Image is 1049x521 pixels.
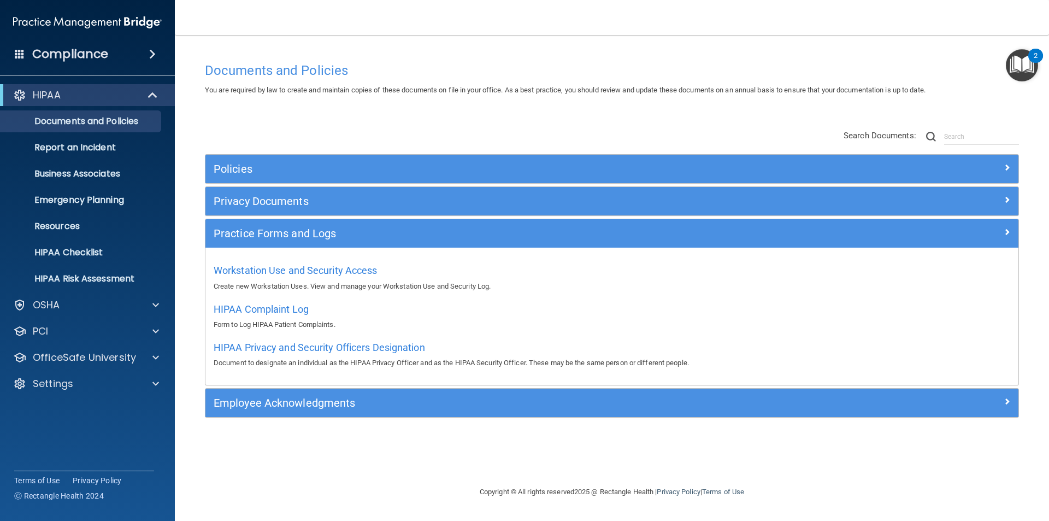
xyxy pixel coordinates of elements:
[844,131,916,141] span: Search Documents:
[33,377,73,390] p: Settings
[214,192,1010,210] a: Privacy Documents
[7,195,156,206] p: Emergency Planning
[7,247,156,258] p: HIPAA Checklist
[412,475,811,510] div: Copyright © All rights reserved 2025 @ Rectangle Health | |
[33,89,61,102] p: HIPAA
[657,488,700,496] a: Privacy Policy
[702,488,744,496] a: Terms of Use
[214,227,807,239] h5: Practice Forms and Logs
[214,342,425,353] span: HIPAA Privacy and Security Officers Designation
[205,86,926,94] span: You are required by law to create and maintain copies of these documents on file in your office. ...
[7,142,156,153] p: Report an Incident
[33,351,136,364] p: OfficeSafe University
[13,325,159,338] a: PCI
[33,325,48,338] p: PCI
[926,132,936,142] img: ic-search.3b580494.png
[214,318,1010,331] p: Form to Log HIPAA Patient Complaints.
[214,265,378,276] span: Workstation Use and Security Access
[1006,49,1038,81] button: Open Resource Center, 2 new notifications
[205,63,1019,78] h4: Documents and Policies
[214,225,1010,242] a: Practice Forms and Logs
[214,163,807,175] h5: Policies
[13,377,159,390] a: Settings
[32,46,108,62] h4: Compliance
[14,475,60,486] a: Terms of Use
[33,298,60,312] p: OSHA
[14,490,104,501] span: Ⓒ Rectangle Health 2024
[13,351,159,364] a: OfficeSafe University
[214,306,309,314] a: HIPAA Complaint Log
[7,116,156,127] p: Documents and Policies
[1034,56,1038,70] div: 2
[214,267,378,276] a: Workstation Use and Security Access
[860,443,1036,487] iframe: Drift Widget Chat Controller
[944,128,1019,145] input: Search
[214,356,1010,370] p: Document to designate an individual as the HIPAA Privacy Officer and as the HIPAA Security Office...
[214,394,1010,412] a: Employee Acknowledgments
[13,89,158,102] a: HIPAA
[73,475,122,486] a: Privacy Policy
[214,280,1010,293] p: Create new Workstation Uses. View and manage your Workstation Use and Security Log.
[214,397,807,409] h5: Employee Acknowledgments
[214,195,807,207] h5: Privacy Documents
[13,11,162,33] img: PMB logo
[7,168,156,179] p: Business Associates
[214,344,425,353] a: HIPAA Privacy and Security Officers Designation
[214,160,1010,178] a: Policies
[7,221,156,232] p: Resources
[214,303,309,315] span: HIPAA Complaint Log
[13,298,159,312] a: OSHA
[7,273,156,284] p: HIPAA Risk Assessment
